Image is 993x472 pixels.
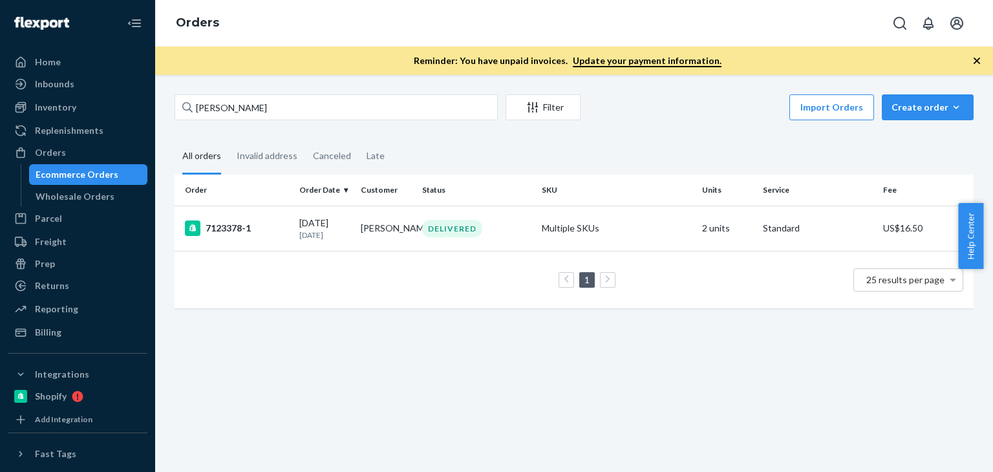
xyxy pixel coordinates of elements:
[8,275,147,296] a: Returns
[35,414,92,425] div: Add Integration
[8,208,147,229] a: Parcel
[789,94,874,120] button: Import Orders
[8,444,147,464] button: Fast Tags
[882,94,974,120] button: Create order
[35,212,62,225] div: Parcel
[944,10,970,36] button: Open account menu
[299,230,350,241] p: [DATE]
[8,322,147,343] a: Billing
[422,220,482,237] div: DELIVERED
[866,274,945,285] span: 25 results per page
[367,139,385,173] div: Late
[8,52,147,72] a: Home
[8,231,147,252] a: Freight
[294,175,356,206] th: Order Date
[165,5,230,42] ol: breadcrumbs
[8,412,147,427] a: Add Integration
[506,94,581,120] button: Filter
[414,54,721,67] p: Reminder: You have unpaid invoices.
[122,10,147,36] button: Close Navigation
[36,190,114,203] div: Wholesale Orders
[185,220,289,236] div: 7123378-1
[175,94,498,120] input: Search orders
[697,206,758,251] td: 2 units
[35,447,76,460] div: Fast Tags
[35,303,78,316] div: Reporting
[537,206,696,251] td: Multiple SKUs
[35,56,61,69] div: Home
[29,164,148,185] a: Ecommerce Orders
[506,101,580,114] div: Filter
[35,326,61,339] div: Billing
[356,206,417,251] td: [PERSON_NAME]
[958,203,983,269] button: Help Center
[14,17,69,30] img: Flexport logo
[26,9,72,21] span: Support
[8,120,147,141] a: Replenishments
[35,390,67,403] div: Shopify
[8,74,147,94] a: Inbounds
[878,175,974,206] th: Fee
[537,175,696,206] th: SKU
[35,368,89,381] div: Integrations
[758,175,877,206] th: Service
[8,97,147,118] a: Inventory
[417,175,537,206] th: Status
[35,235,67,248] div: Freight
[182,139,221,175] div: All orders
[8,142,147,163] a: Orders
[582,274,592,285] a: Page 1 is your current page
[313,139,351,173] div: Canceled
[573,55,721,67] a: Update your payment information.
[175,175,294,206] th: Order
[887,10,913,36] button: Open Search Box
[35,124,103,137] div: Replenishments
[29,186,148,207] a: Wholesale Orders
[35,279,69,292] div: Returns
[176,16,219,30] a: Orders
[35,78,74,91] div: Inbounds
[361,184,412,195] div: Customer
[697,175,758,206] th: Units
[35,101,76,114] div: Inventory
[35,257,55,270] div: Prep
[892,101,964,114] div: Create order
[8,253,147,274] a: Prep
[8,386,147,407] a: Shopify
[36,168,118,181] div: Ecommerce Orders
[8,364,147,385] button: Integrations
[35,146,66,159] div: Orders
[237,139,297,173] div: Invalid address
[763,222,872,235] p: Standard
[299,217,350,241] div: [DATE]
[8,299,147,319] a: Reporting
[915,10,941,36] button: Open notifications
[878,206,974,251] td: US$16.50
